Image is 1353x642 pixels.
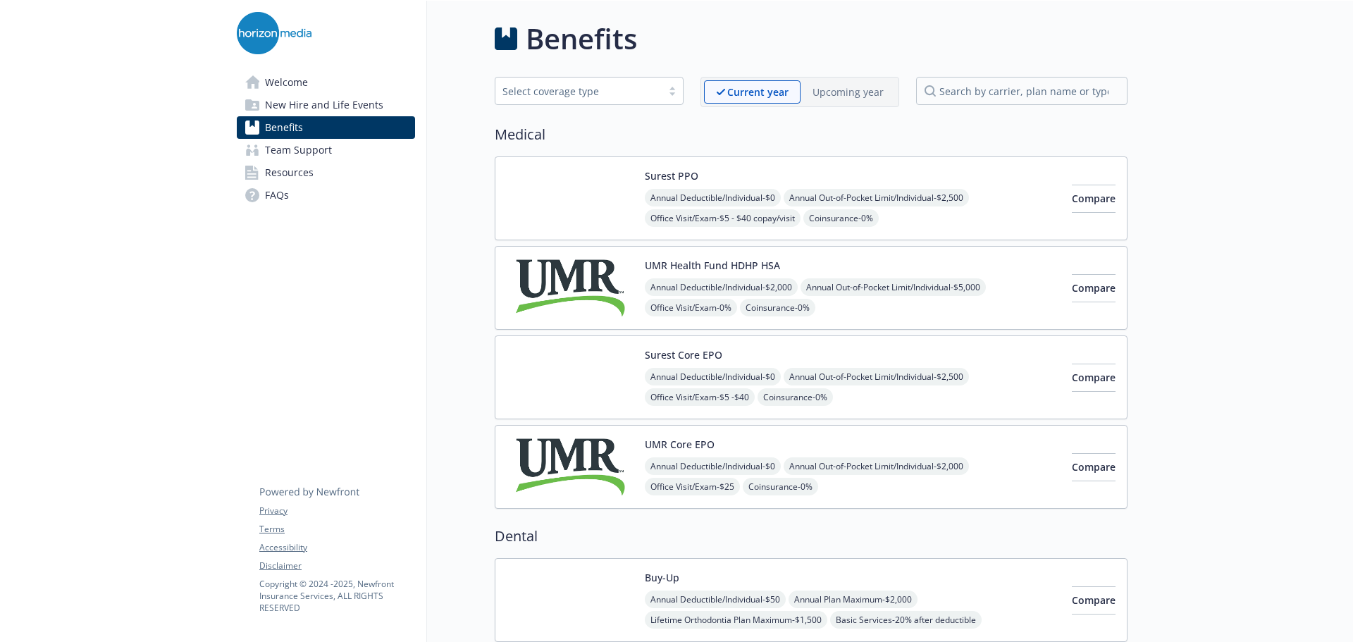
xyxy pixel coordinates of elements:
[645,478,740,495] span: Office Visit/Exam - $25
[727,85,789,99] p: Current year
[237,161,415,184] a: Resources
[740,299,815,316] span: Coinsurance - 0%
[1072,371,1116,384] span: Compare
[645,278,798,296] span: Annual Deductible/Individual - $2,000
[645,437,715,452] button: UMR Core EPO
[265,139,332,161] span: Team Support
[645,570,679,585] button: Buy-Up
[645,299,737,316] span: Office Visit/Exam - 0%
[265,161,314,184] span: Resources
[1072,185,1116,213] button: Compare
[237,116,415,139] a: Benefits
[259,560,414,572] a: Disclaimer
[237,139,415,161] a: Team Support
[259,541,414,554] a: Accessibility
[502,84,655,99] div: Select coverage type
[830,611,982,629] span: Basic Services - 20% after deductible
[1072,192,1116,205] span: Compare
[801,278,986,296] span: Annual Out-of-Pocket Limit/Individual - $5,000
[645,209,801,227] span: Office Visit/Exam - $5 - $40 copay/visit
[507,570,634,630] img: Delta Dental Insurance Company carrier logo
[507,347,634,407] img: Surest carrier logo
[645,457,781,475] span: Annual Deductible/Individual - $0
[784,368,969,385] span: Annual Out-of-Pocket Limit/Individual - $2,500
[265,94,383,116] span: New Hire and Life Events
[507,258,634,318] img: UMR carrier logo
[645,591,786,608] span: Annual Deductible/Individual - $50
[758,388,833,406] span: Coinsurance - 0%
[237,94,415,116] a: New Hire and Life Events
[237,71,415,94] a: Welcome
[803,209,879,227] span: Coinsurance - 0%
[1072,281,1116,295] span: Compare
[789,591,918,608] span: Annual Plan Maximum - $2,000
[1072,586,1116,615] button: Compare
[645,189,781,206] span: Annual Deductible/Individual - $0
[916,77,1127,105] input: search by carrier, plan name or type
[265,71,308,94] span: Welcome
[495,124,1127,145] h2: Medical
[1072,453,1116,481] button: Compare
[1072,364,1116,392] button: Compare
[645,258,780,273] button: UMR Health Fund HDHP HSA
[259,523,414,536] a: Terms
[645,388,755,406] span: Office Visit/Exam - $5 -$40
[507,437,634,497] img: UMR carrier logo
[1072,460,1116,474] span: Compare
[265,116,303,139] span: Benefits
[784,189,969,206] span: Annual Out-of-Pocket Limit/Individual - $2,500
[645,168,698,183] button: Surest PPO
[259,505,414,517] a: Privacy
[645,611,827,629] span: Lifetime Orthodontia Plan Maximum - $1,500
[507,168,634,228] img: Surest carrier logo
[495,526,1127,547] h2: Dental
[743,478,818,495] span: Coinsurance - 0%
[526,18,637,60] h1: Benefits
[265,184,289,206] span: FAQs
[645,368,781,385] span: Annual Deductible/Individual - $0
[645,347,722,362] button: Surest Core EPO
[784,457,969,475] span: Annual Out-of-Pocket Limit/Individual - $2,000
[1072,593,1116,607] span: Compare
[259,578,414,614] p: Copyright © 2024 - 2025 , Newfront Insurance Services, ALL RIGHTS RESERVED
[813,85,884,99] p: Upcoming year
[237,184,415,206] a: FAQs
[1072,274,1116,302] button: Compare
